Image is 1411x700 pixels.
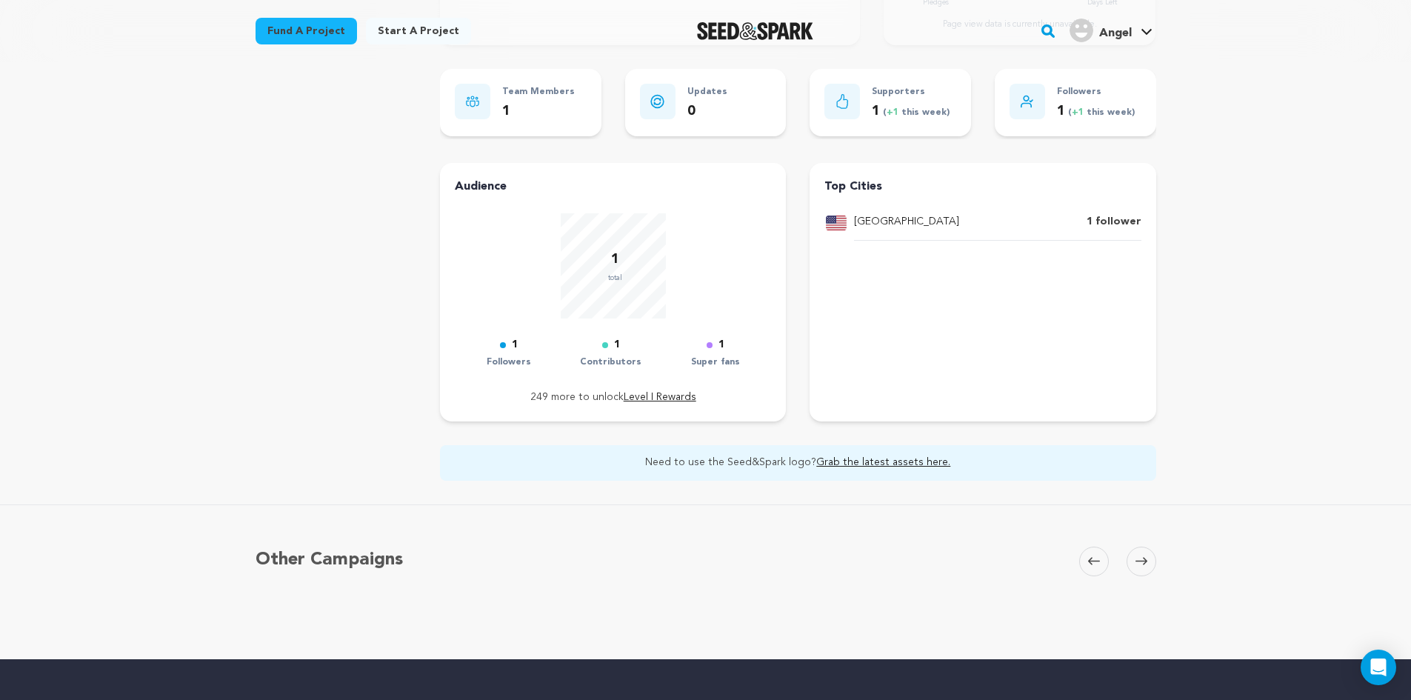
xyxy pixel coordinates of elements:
h4: Top Cities [824,178,1141,196]
p: total [608,270,622,285]
div: Angel's Profile [1070,19,1132,42]
h5: Other Campaigns [256,547,403,573]
p: 1 [608,249,622,270]
p: 249 more to unlock [455,389,771,407]
p: Supporters [872,84,950,101]
a: Start a project [366,18,471,44]
span: +1 [887,108,901,117]
p: 1 follower [1087,213,1141,231]
img: user.png [1070,19,1093,42]
p: 1 [718,336,724,354]
p: Need to use the Seed&Spark logo? [449,454,1147,472]
p: [GEOGRAPHIC_DATA] [854,213,959,231]
p: 1 [1057,101,1135,122]
a: Level I Rewards [624,392,696,402]
span: Angel's Profile [1067,16,1155,47]
p: 1 [512,336,518,354]
span: ( this week) [880,108,950,117]
span: +1 [1072,108,1087,117]
p: Super fans [691,354,740,371]
h4: Audience [455,178,771,196]
img: Seed&Spark Logo Dark Mode [697,22,813,40]
a: Angel's Profile [1067,16,1155,42]
p: Followers [1057,84,1135,101]
p: Contributors [580,354,641,371]
p: Updates [687,84,727,101]
p: Followers [487,354,531,371]
p: 0 [687,101,727,122]
a: Grab the latest assets here. [816,457,950,467]
a: Fund a project [256,18,357,44]
div: Open Intercom Messenger [1361,650,1396,685]
p: 1 [502,101,575,122]
span: Angel [1099,27,1132,39]
span: ( this week) [1065,108,1135,117]
p: 1 [614,336,620,354]
a: Seed&Spark Homepage [697,22,813,40]
p: 1 [872,101,950,122]
p: Team Members [502,84,575,101]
